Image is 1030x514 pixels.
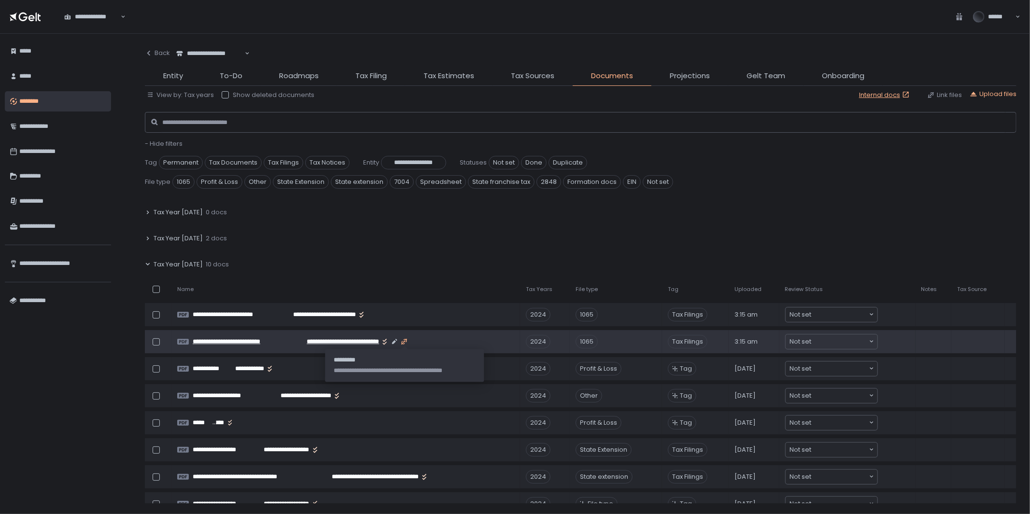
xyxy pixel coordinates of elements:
[734,310,758,319] span: 3:15 am
[680,418,692,427] span: Tag
[206,208,227,217] span: 0 docs
[526,497,550,511] div: 2024
[591,70,633,82] span: Documents
[279,70,319,82] span: Roadmaps
[273,175,329,189] span: State Extension
[734,472,756,481] span: [DATE]
[159,156,203,169] span: Permanent
[790,418,812,428] span: Not set
[680,391,692,400] span: Tag
[355,70,387,82] span: Tax Filing
[680,364,692,373] span: Tag
[790,337,812,347] span: Not set
[812,418,868,428] input: Search for option
[786,416,877,430] div: Search for option
[859,91,912,99] a: Internal docs
[670,70,710,82] span: Projections
[786,334,877,349] div: Search for option
[786,307,877,322] div: Search for option
[145,49,170,57] div: Back
[264,156,303,169] span: Tax Filings
[668,308,707,321] span: Tax Filings
[812,310,868,320] input: Search for option
[526,286,552,293] span: Tax Years
[177,286,194,293] span: Name
[588,500,613,508] span: File type
[526,308,550,321] div: 2024
[812,445,868,455] input: Search for option
[623,175,641,189] span: EIN
[563,175,621,189] span: Formation docs
[668,443,707,457] span: Tax Filings
[423,70,474,82] span: Tax Estimates
[220,70,242,82] span: To-Do
[734,364,756,373] span: [DATE]
[822,70,864,82] span: Onboarding
[460,158,487,167] span: Statuses
[734,418,756,427] span: [DATE]
[790,364,812,374] span: Not set
[526,362,550,375] div: 2024
[747,70,785,82] span: Gelt Team
[163,70,183,82] span: Entity
[206,260,229,269] span: 10 docs
[576,416,621,430] div: Profit & Loss
[668,335,707,348] span: Tax Filings
[734,337,758,346] span: 3:15 am
[119,12,120,22] input: Search for option
[145,139,183,148] button: - Hide filters
[244,175,271,189] span: Other
[790,499,812,509] span: Not set
[734,445,756,454] span: [DATE]
[526,443,550,457] div: 2024
[145,178,170,186] span: File type
[680,500,692,508] span: Tag
[927,91,962,99] button: Link files
[785,286,823,293] span: Review Status
[668,470,707,484] span: Tax Filings
[489,156,519,169] span: Not set
[576,308,598,321] div: 1065
[812,391,868,401] input: Search for option
[812,499,868,509] input: Search for option
[576,335,598,348] div: 1065
[790,391,812,401] span: Not set
[58,6,126,27] div: Search for option
[416,175,466,189] span: Spreadsheet
[145,43,170,63] button: Back
[331,175,388,189] span: State extension
[786,497,877,511] div: Search for option
[468,175,535,189] span: State franchise tax
[145,158,157,167] span: Tag
[243,49,244,58] input: Search for option
[786,389,877,403] div: Search for option
[576,362,621,375] div: Profit & Loss
[576,286,598,293] span: File type
[970,90,1016,98] button: Upload files
[205,156,262,169] span: Tax Documents
[790,310,812,320] span: Not set
[812,337,868,347] input: Search for option
[576,470,633,484] div: State extension
[576,389,602,403] div: Other
[154,208,203,217] span: Tax Year [DATE]
[576,443,632,457] div: State Extension
[734,391,756,400] span: [DATE]
[521,156,547,169] span: Done
[921,286,937,293] span: Notes
[957,286,987,293] span: Tax Source
[390,175,414,189] span: 7004
[786,443,877,457] div: Search for option
[526,470,550,484] div: 2024
[536,175,561,189] span: 2848
[305,156,350,169] span: Tax Notices
[363,158,379,167] span: Entity
[526,335,550,348] div: 2024
[154,234,203,243] span: Tax Year [DATE]
[526,389,550,403] div: 2024
[734,500,756,508] span: [DATE]
[147,91,214,99] button: View by: Tax years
